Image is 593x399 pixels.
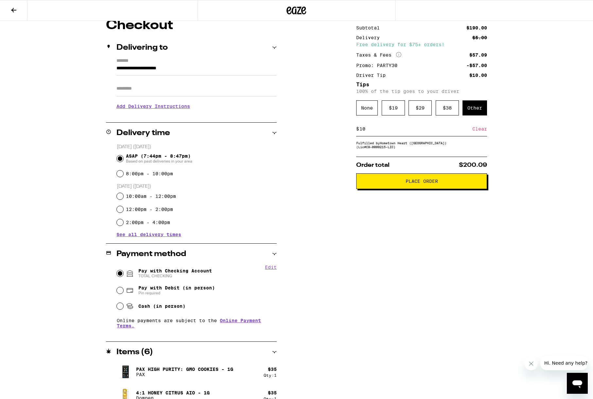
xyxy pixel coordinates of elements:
div: -$57.00 [466,63,487,68]
div: Qty: 1 [264,373,277,377]
p: 4:1 Honey Citrus AIO - 1g [136,390,210,395]
div: Fulfilled by Hometown Heart ([GEOGRAPHIC_DATA]) (Lic# C9-0000215-LIC ) [356,141,487,149]
span: Order total [356,162,390,168]
div: Clear [472,122,487,136]
p: Online payments are subject to the [117,318,277,328]
div: Delivery [356,35,384,40]
p: PAX [136,372,233,377]
h3: Add Delivery Instructions [116,99,277,114]
div: None [356,100,378,115]
div: $57.09 [469,53,487,57]
div: $ 35 [268,390,277,395]
div: $ 29 [409,100,432,115]
div: Driver Tip [356,73,390,78]
div: Other [462,100,487,115]
div: Subtotal [356,26,384,30]
h1: Checkout [106,19,277,32]
span: TOTAL CHECKING [138,273,212,279]
a: Online Payment Terms. [117,318,261,328]
div: $ 35 [268,367,277,372]
span: ASAP (7:44pm - 8:47pm) [126,153,192,164]
iframe: Message from company [540,356,588,370]
span: Pay with Checking Account [138,268,212,279]
iframe: Button to launch messaging window [567,373,588,394]
input: 0 [359,126,472,132]
h2: Items ( 6 ) [116,348,153,356]
div: $ 19 [382,100,405,115]
label: 2:00pm - 4:00pm [126,220,170,225]
button: See all delivery times [116,232,181,237]
div: $ [356,122,359,136]
h2: Delivery time [116,129,170,137]
h5: Tips [356,82,487,87]
div: $190.00 [466,26,487,30]
div: Free delivery for $75+ orders! [356,42,487,47]
span: $200.09 [459,162,487,168]
span: Based on past deliveries in your area [126,159,192,164]
h2: Delivering to [116,44,168,52]
button: Place Order [356,173,487,189]
p: [DATE] ([DATE]) [117,183,277,190]
span: Cash (in person) [138,304,185,309]
div: Promo: PARTY30 [356,63,402,68]
label: 10:00am - 12:00pm [126,194,176,199]
div: Taxes & Fees [356,52,401,58]
p: [DATE] ([DATE]) [117,144,277,150]
label: 12:00pm - 2:00pm [126,207,173,212]
p: 100% of the tip goes to your driver [356,89,487,94]
label: 8:00pm - 10:00pm [126,171,173,176]
div: $10.00 [469,73,487,78]
div: $5.00 [472,35,487,40]
iframe: Close message [525,357,538,370]
p: Pax High Purity: GMO Cookies - 1g [136,367,233,372]
img: Pax High Purity: GMO Cookies - 1g [116,363,135,381]
span: Place Order [406,179,438,183]
div: $ 38 [436,100,459,115]
button: Edit [265,265,277,270]
p: We'll contact you at [PHONE_NUMBER] when we arrive [116,114,277,119]
h2: Payment method [116,250,186,258]
span: Pin required [138,290,215,296]
span: Pay with Debit (in person) [138,285,215,290]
